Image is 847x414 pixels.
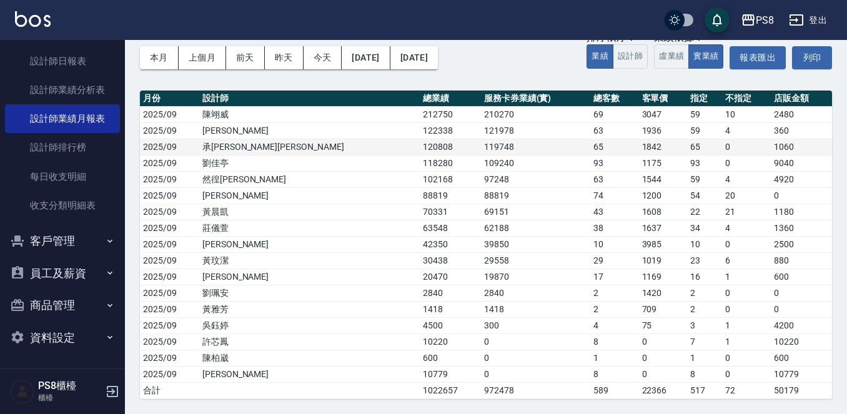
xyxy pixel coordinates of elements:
td: 1169 [639,269,687,285]
td: 1 [590,350,638,366]
td: 102168 [420,171,481,187]
td: 1637 [639,220,687,236]
button: PS8 [736,7,779,33]
a: 每日收支明細 [5,162,120,191]
td: 43 [590,204,638,220]
td: 4200 [771,317,832,333]
td: 59 [687,106,723,122]
button: 報表匯出 [730,46,786,69]
img: Person [10,379,35,404]
td: 4 [590,317,638,333]
button: 今天 [304,46,342,69]
td: 2025/09 [140,236,199,252]
td: 20 [722,187,770,204]
button: save [705,7,730,32]
td: 109240 [481,155,590,171]
td: 莊儀萱 [199,220,420,236]
td: 0 [481,366,590,382]
th: 設計師 [199,91,420,107]
td: 2025/09 [140,333,199,350]
td: 118280 [420,155,481,171]
td: 16 [687,269,723,285]
td: 3 [687,317,723,333]
a: 設計師業績月報表 [5,104,120,133]
td: 59 [687,171,723,187]
td: 0 [722,236,770,252]
td: 1175 [639,155,687,171]
td: 65 [687,139,723,155]
td: 1420 [639,285,687,301]
td: 54 [687,187,723,204]
th: 總業績 [420,91,481,107]
td: 8 [590,366,638,382]
td: 600 [771,350,832,366]
td: 1418 [420,301,481,317]
th: 客單價 [639,91,687,107]
td: 29 [590,252,638,269]
td: 1 [722,317,770,333]
td: 0 [722,350,770,366]
td: 30438 [420,252,481,269]
td: 承[PERSON_NAME][PERSON_NAME] [199,139,420,155]
td: 517 [687,382,723,398]
td: 1180 [771,204,832,220]
td: 1022657 [420,382,481,398]
td: 2025/09 [140,269,199,285]
td: 1936 [639,122,687,139]
td: 75 [639,317,687,333]
button: 上個月 [179,46,226,69]
a: 設計師排行榜 [5,133,120,162]
td: 許芯鳳 [199,333,420,350]
td: 1 [687,350,723,366]
a: 設計師日報表 [5,47,120,76]
td: 119748 [481,139,590,155]
td: 29558 [481,252,590,269]
td: 10779 [420,366,481,382]
td: 38 [590,220,638,236]
td: 2 [687,285,723,301]
td: 2025/09 [140,171,199,187]
td: 63 [590,171,638,187]
td: 1200 [639,187,687,204]
td: 6 [722,252,770,269]
td: 42350 [420,236,481,252]
td: 2025/09 [140,155,199,171]
table: a dense table [140,91,832,399]
button: 虛業績 [654,44,689,69]
td: 2025/09 [140,301,199,317]
td: 4920 [771,171,832,187]
button: 客戶管理 [5,225,120,257]
td: 23 [687,252,723,269]
a: 設計師業績分析表 [5,76,120,104]
td: 88819 [420,187,481,204]
td: 1418 [481,301,590,317]
td: 劉佳亭 [199,155,420,171]
td: 39850 [481,236,590,252]
td: 8 [687,366,723,382]
td: 62188 [481,220,590,236]
td: 0 [771,285,832,301]
button: 資料設定 [5,322,120,354]
button: 員工及薪資 [5,257,120,290]
td: 2025/09 [140,252,199,269]
td: 34 [687,220,723,236]
td: 709 [639,301,687,317]
td: 93 [590,155,638,171]
img: Logo [15,11,51,27]
td: 70331 [420,204,481,220]
td: 97248 [481,171,590,187]
td: 1060 [771,139,832,155]
a: 收支分類明細表 [5,191,120,220]
td: 0 [771,301,832,317]
td: 2500 [771,236,832,252]
button: [DATE] [342,46,390,69]
td: 0 [639,350,687,366]
th: 店販金額 [771,91,832,107]
td: 陳柏崴 [199,350,420,366]
button: 本月 [140,46,179,69]
h5: PS8櫃檯 [38,380,102,392]
td: 劉珮安 [199,285,420,301]
td: 陳翊威 [199,106,420,122]
td: 2025/09 [140,220,199,236]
